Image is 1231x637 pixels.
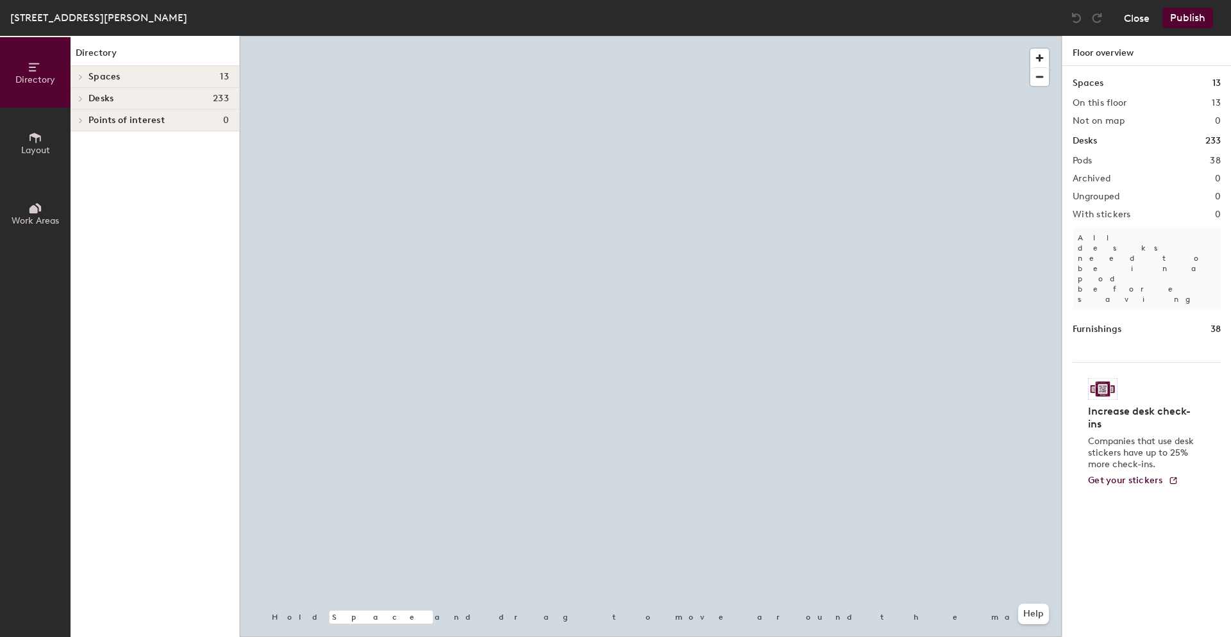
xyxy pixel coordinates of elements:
h2: 0 [1215,192,1221,202]
span: 233 [213,94,229,104]
h2: Ungrouped [1073,192,1120,202]
h1: Spaces [1073,76,1103,90]
span: Points of interest [88,115,165,126]
h1: Floor overview [1062,36,1231,66]
h2: Not on map [1073,116,1125,126]
h2: 38 [1210,156,1221,166]
span: Layout [21,145,50,156]
h1: Directory [71,46,239,66]
h2: Pods [1073,156,1092,166]
span: Desks [88,94,113,104]
h1: Furnishings [1073,322,1121,336]
h2: 0 [1215,116,1221,126]
a: Get your stickers [1088,476,1178,486]
button: Close [1124,8,1150,28]
img: Sticker logo [1088,378,1118,400]
span: Spaces [88,72,121,82]
h2: On this floor [1073,98,1127,108]
span: Directory [15,74,55,85]
p: All desks need to be in a pod before saving [1073,227,1221,310]
h2: With stickers [1073,210,1131,220]
h4: Increase desk check-ins [1088,405,1198,431]
img: Undo [1070,12,1083,24]
span: Get your stickers [1088,475,1163,486]
h2: 0 [1215,210,1221,220]
span: Work Areas [12,215,59,226]
img: Redo [1091,12,1103,24]
span: 13 [220,72,229,82]
h1: Desks [1073,134,1097,148]
div: [STREET_ADDRESS][PERSON_NAME] [10,10,187,26]
button: Publish [1162,8,1213,28]
span: 0 [223,115,229,126]
h2: Archived [1073,174,1110,184]
p: Companies that use desk stickers have up to 25% more check-ins. [1088,436,1198,470]
h2: 0 [1215,174,1221,184]
h1: 13 [1212,76,1221,90]
h2: 13 [1212,98,1221,108]
h1: 233 [1205,134,1221,148]
h1: 38 [1210,322,1221,336]
button: Help [1018,604,1049,624]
